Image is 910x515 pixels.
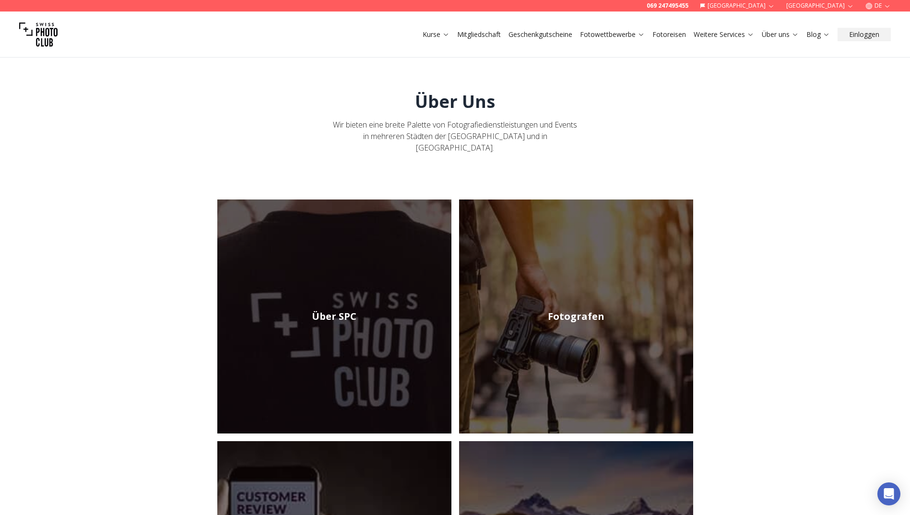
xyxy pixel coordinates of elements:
img: Fotograf Buchen [459,199,693,433]
a: Geschenkgutscheine [508,30,572,39]
a: Blog [806,30,830,39]
a: Über SPC [217,199,451,433]
a: Fotografen [459,199,693,433]
div: Open Intercom Messenger [877,482,900,505]
button: Fotoreisen [649,28,690,41]
a: Kurse [423,30,449,39]
button: Weitere Services [690,28,758,41]
a: 069 247495455 [647,2,688,10]
button: Blog [803,28,834,41]
h1: Über Uns [415,92,495,111]
h2: Über SPC [312,310,356,323]
a: Fotoreisen [652,30,686,39]
h2: Fotografen [548,310,604,323]
a: Fotowettbewerbe [580,30,645,39]
button: Mitgliedschaft [453,28,505,41]
button: Einloggen [838,28,891,41]
span: Wir bieten eine breite Palette von Fotografiedienstleistungen und Events in mehreren Städten der ... [333,119,577,153]
a: Weitere Services [694,30,754,39]
button: Geschenkgutscheine [505,28,576,41]
a: Mitgliedschaft [457,30,501,39]
a: Über uns [762,30,799,39]
button: Fotowettbewerbe [576,28,649,41]
button: Über uns [758,28,803,41]
img: Fotograf Buchen [217,199,451,433]
button: Kurse [419,28,453,41]
img: Swiss photo club [19,15,58,54]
